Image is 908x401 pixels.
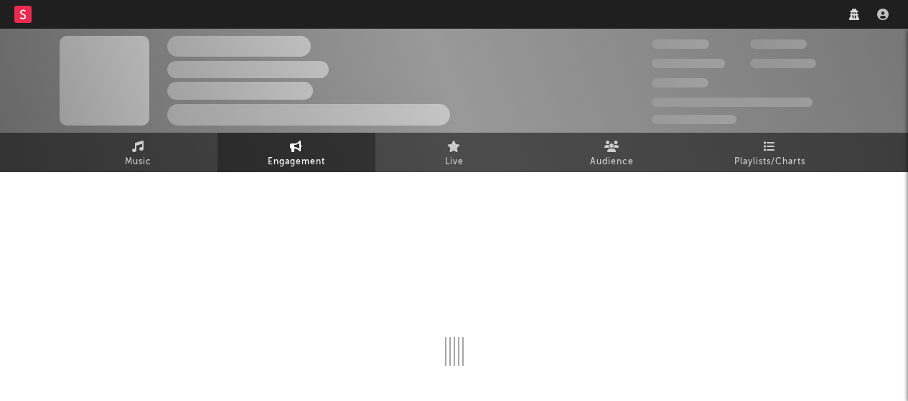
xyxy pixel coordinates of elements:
[750,39,807,49] span: 100,000
[125,154,151,171] span: Music
[375,133,533,172] a: Live
[652,59,725,68] span: 50,000,000
[533,133,691,172] a: Audience
[268,154,325,171] span: Engagement
[60,133,217,172] a: Music
[445,154,464,171] span: Live
[652,39,709,49] span: 300,000
[750,59,816,68] span: 1,000,000
[652,78,708,88] span: 100,000
[652,115,736,124] span: Jump Score: 85.0
[590,154,634,171] span: Audience
[734,154,805,171] span: Playlists/Charts
[691,133,849,172] a: Playlists/Charts
[217,133,375,172] a: Engagement
[652,98,813,107] span: 50,000,000 Monthly Listeners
